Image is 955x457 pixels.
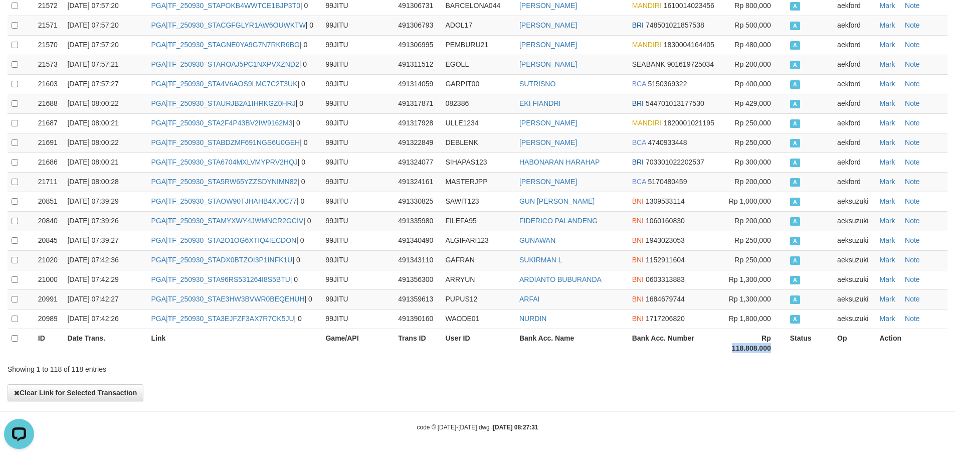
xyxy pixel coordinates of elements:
span: 491330825 [398,197,433,205]
span: Rp 1,800,000 [729,315,771,323]
th: Trans ID [394,329,441,357]
span: 491356300 [398,275,433,283]
a: Mark [879,80,895,88]
td: 99JITU [321,74,394,94]
td: aekford [833,35,875,55]
td: 99JITU [321,153,394,172]
a: Mark [879,60,895,68]
td: aeksuzuki [833,211,875,231]
th: Bank Acc. Number [628,329,724,357]
span: Copy 748501021857538 to clipboard [646,21,704,29]
a: ARDIANTO BUBURANDA [519,275,602,283]
td: aekford [833,172,875,192]
span: GARPIT00 [445,80,479,88]
span: 491343110 [398,256,433,264]
span: [DATE] 07:57:21 [67,60,118,68]
a: Note [905,217,920,225]
span: Accepted [790,256,800,265]
button: Open LiveChat chat widget [4,4,34,34]
a: HABONARAN HARAHAP [519,158,600,166]
td: 99JITU [321,211,394,231]
a: NURDIN [519,315,546,323]
th: User ID [441,329,515,357]
span: Accepted [790,315,800,324]
span: [DATE] 08:00:22 [67,138,118,146]
span: BCA [632,138,646,146]
td: 21573 [34,55,64,74]
span: Rp 1,300,000 [729,275,771,283]
span: BARCELONA044 [445,2,500,10]
th: Rp 118.808.000 [724,329,786,357]
span: Copy 1943023053 to clipboard [646,236,685,244]
span: BRI [632,21,644,29]
a: EKI FIANDRI [519,99,560,107]
td: | 0 [147,153,322,172]
td: 21570 [34,35,64,55]
strong: [DATE] 08:27:31 [493,424,538,431]
span: Copy 1830004164405 to clipboard [664,41,714,49]
span: Accepted [790,139,800,147]
span: BNI [632,236,644,244]
td: aekford [833,74,875,94]
span: [DATE] 07:57:20 [67,41,118,49]
a: Note [905,41,920,49]
span: Copy 1820001021195 to clipboard [664,119,714,127]
td: 99JITU [321,113,394,133]
a: SUTRISNO [519,80,555,88]
td: 99JITU [321,16,394,35]
span: SIHAPAS123 [445,158,487,166]
span: Accepted [790,22,800,30]
a: Mark [879,99,895,107]
span: BRI [632,158,644,166]
td: aeksuzuki [833,250,875,270]
a: PGA|TF_250930_STAGNE0YA9G7N7RKR6BG [151,41,300,49]
span: [DATE] 07:57:20 [67,21,118,29]
span: BCA [632,178,646,186]
td: | 0 [147,74,322,94]
span: Accepted [790,2,800,11]
span: [DATE] 07:42:36 [67,256,118,264]
th: ID [34,329,64,357]
a: Mark [879,295,895,303]
span: Rp 200,000 [734,217,771,225]
td: | 0 [147,94,322,113]
a: PGA|TF_250930_STAPOKB4WWTCE1BJP3T0 [151,2,301,10]
a: PGA|TF_250930_STA96RS531264I8S5BTU [151,275,290,283]
a: PGA|TF_250930_STA5RW65YZZSDYNIMN82 [151,178,298,186]
span: BNI [632,275,644,283]
span: [DATE] 08:00:28 [67,178,118,186]
span: SAWIT123 [445,197,479,205]
td: | 0 [147,55,322,74]
th: Action [875,329,947,357]
a: PGA|TF_250930_STACGFGLYR1AW6OUWKTW [151,21,306,29]
span: Rp 250,000 [734,138,771,146]
span: Copy 0603313883 to clipboard [646,275,685,283]
a: Note [905,295,920,303]
a: Note [905,138,920,146]
a: PGA|TF_250930_STAOW90TJHAHB4XJ0C77 [151,197,297,205]
span: 491324161 [398,178,433,186]
span: BNI [632,315,644,323]
span: Accepted [790,198,800,206]
a: PGA|TF_250930_STAE3HW3BVWR0BEQEHUH [151,295,305,303]
td: 20840 [34,211,64,231]
span: Copy 1309533114 to clipboard [646,197,685,205]
a: Mark [879,275,895,283]
a: PGA|TF_250930_STA2O1OG6XTIQ4IECDON [151,236,297,244]
span: Rp 200,000 [734,178,771,186]
a: GUNAWAN [519,236,555,244]
span: 491306731 [398,2,433,10]
span: ALGIFARI123 [445,236,488,244]
td: aeksuzuki [833,192,875,211]
span: [DATE] 07:42:29 [67,275,118,283]
span: Copy 1717206820 to clipboard [646,315,685,323]
a: Note [905,80,920,88]
span: Rp 500,000 [734,21,771,29]
a: PGA|TF_250930_STAMYXWY4JWMNCR2GCIV [151,217,304,225]
div: Showing 1 to 118 of 118 entries [8,360,391,374]
span: Copy 1610014023456 to clipboard [664,2,714,10]
a: PGA|TF_250930_STADX0BTZOI3P1INFK1U [151,256,293,264]
td: aeksuzuki [833,289,875,309]
a: Note [905,99,920,107]
span: Copy 1684679744 to clipboard [646,295,685,303]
